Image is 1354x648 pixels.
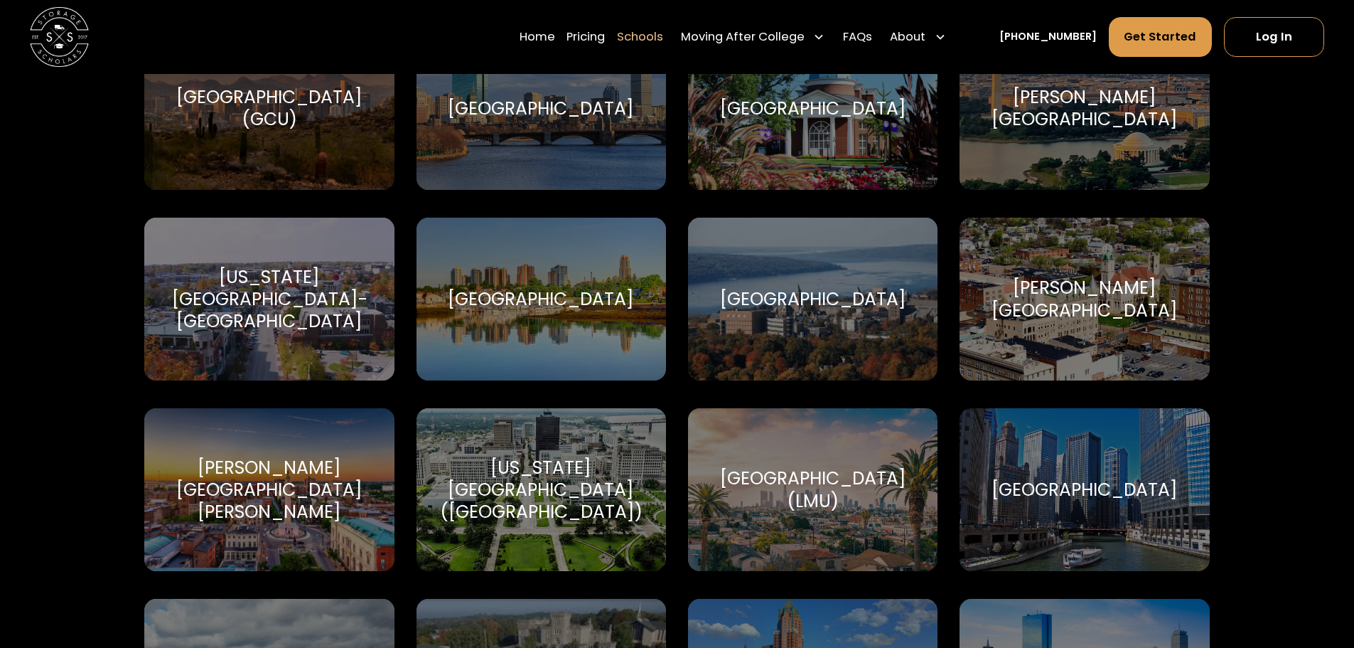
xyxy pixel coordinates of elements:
[448,288,634,310] div: [GEOGRAPHIC_DATA]
[144,408,394,571] a: Go to selected school
[688,408,937,571] a: Go to selected school
[960,27,1209,190] a: Go to selected school
[144,218,394,381] a: Go to selected school
[688,218,937,381] a: Go to selected school
[566,16,605,58] a: Pricing
[706,467,920,511] div: [GEOGRAPHIC_DATA] (LMU)
[681,28,805,46] div: Moving After College
[617,16,663,58] a: Schools
[992,479,1178,501] div: [GEOGRAPHIC_DATA]
[162,266,376,333] div: [US_STATE][GEOGRAPHIC_DATA]-[GEOGRAPHIC_DATA]
[417,408,666,571] a: Go to selected school
[520,16,555,58] a: Home
[960,218,1209,381] a: Go to selected school
[720,288,906,310] div: [GEOGRAPHIC_DATA]
[960,408,1209,571] a: Go to selected school
[999,29,1097,45] a: [PHONE_NUMBER]
[977,277,1191,321] div: [PERSON_NAME][GEOGRAPHIC_DATA]
[417,27,666,190] a: Go to selected school
[448,97,634,119] div: [GEOGRAPHIC_DATA]
[843,16,872,58] a: FAQs
[144,27,394,190] a: Go to selected school
[884,16,952,58] div: About
[434,457,648,524] div: [US_STATE][GEOGRAPHIC_DATA] ([GEOGRAPHIC_DATA])
[720,97,906,119] div: [GEOGRAPHIC_DATA]
[1109,17,1213,57] a: Get Started
[890,28,925,46] div: About
[162,86,376,130] div: [GEOGRAPHIC_DATA] (GCU)
[977,86,1191,130] div: [PERSON_NAME][GEOGRAPHIC_DATA]
[162,457,376,524] div: [PERSON_NAME][GEOGRAPHIC_DATA][PERSON_NAME]
[30,7,89,66] img: Storage Scholars main logo
[417,218,666,381] a: Go to selected school
[675,16,832,58] div: Moving After College
[688,27,937,190] a: Go to selected school
[1224,17,1324,57] a: Log In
